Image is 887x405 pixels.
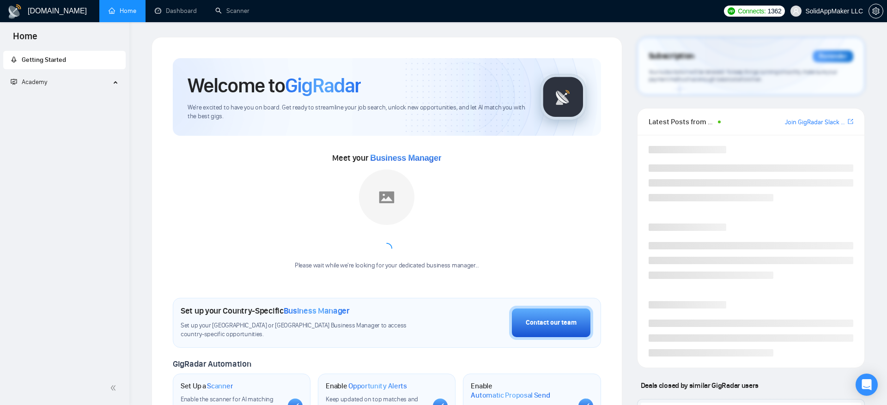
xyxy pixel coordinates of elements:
[11,79,17,85] span: fund-projection-screen
[869,7,883,15] span: setting
[22,78,47,86] span: Academy
[728,7,735,15] img: upwork-logo.png
[109,7,136,15] a: homeHome
[649,48,694,64] span: Subscription
[637,377,762,393] span: Deals closed by similar GigRadar users
[284,306,350,316] span: Business Manager
[526,318,577,328] div: Contact our team
[793,8,799,14] span: user
[11,56,17,63] span: rocket
[110,383,119,393] span: double-left
[181,321,428,339] span: Set up your [GEOGRAPHIC_DATA] or [GEOGRAPHIC_DATA] Business Manager to access country-specific op...
[181,306,350,316] h1: Set up your Country-Specific
[215,7,249,15] a: searchScanner
[181,381,233,391] h1: Set Up a
[155,7,197,15] a: dashboardDashboard
[188,103,525,121] span: We're excited to have you on board. Get ready to streamline your job search, unlock new opportuni...
[6,30,45,49] span: Home
[540,74,586,120] img: gigradar-logo.png
[649,116,716,127] span: Latest Posts from the GigRadar Community
[289,261,485,270] div: Please wait while we're looking for your dedicated business manager...
[738,6,765,16] span: Connects:
[359,169,414,225] img: placeholder.png
[22,56,66,64] span: Getting Started
[332,153,441,163] span: Meet your
[848,117,853,126] a: export
[380,242,394,255] span: loading
[785,117,846,127] a: Join GigRadar Slack Community
[471,391,550,400] span: Automatic Proposal Send
[370,153,441,163] span: Business Manager
[848,118,853,125] span: export
[173,359,251,369] span: GigRadar Automation
[7,4,22,19] img: logo
[856,374,878,396] div: Open Intercom Messenger
[285,73,361,98] span: GigRadar
[649,68,837,83] span: Your subscription will be renewed. To keep things running smoothly, make sure your payment method...
[869,7,883,15] a: setting
[471,381,571,399] h1: Enable
[207,381,233,391] span: Scanner
[188,73,361,98] h1: Welcome to
[348,381,407,391] span: Opportunity Alerts
[768,6,782,16] span: 1362
[11,78,47,86] span: Academy
[3,51,126,69] li: Getting Started
[813,50,853,62] div: Reminder
[326,381,407,391] h1: Enable
[869,4,883,18] button: setting
[509,306,593,340] button: Contact our team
